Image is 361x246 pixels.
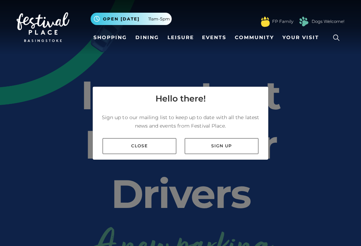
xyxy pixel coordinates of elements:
a: Your Visit [280,31,325,44]
a: Close [103,138,176,154]
a: FP Family [272,18,293,25]
a: Dogs Welcome! [312,18,344,25]
h4: Hello there! [155,92,206,105]
p: Sign up to our mailing list to keep up to date with all the latest news and events from Festival ... [98,113,263,130]
button: Open [DATE] 11am-5pm [91,13,172,25]
a: Dining [133,31,162,44]
a: Community [232,31,277,44]
a: Events [199,31,229,44]
span: Open [DATE] [103,16,140,22]
a: Shopping [91,31,130,44]
a: Leisure [165,31,197,44]
img: Festival Place Logo [17,12,69,42]
span: 11am-5pm [148,16,170,22]
span: Your Visit [282,34,319,41]
a: Sign up [185,138,258,154]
